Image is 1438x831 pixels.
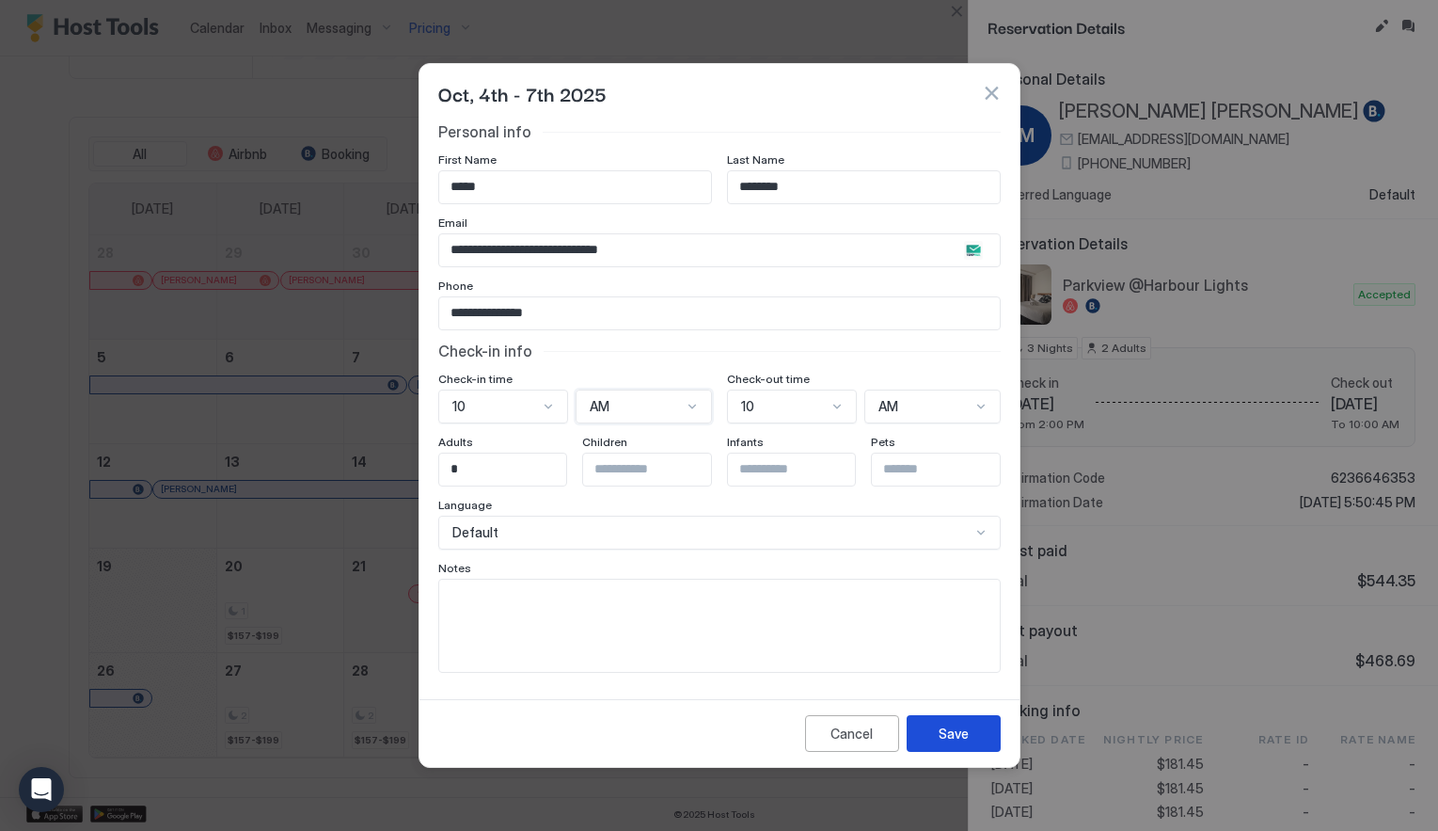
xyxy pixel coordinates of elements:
span: Oct, 4th - 7th 2025 [438,79,607,107]
textarea: Input Field [439,580,1000,672]
button: Save [907,715,1001,752]
span: First Name [438,152,497,167]
span: AM [590,398,609,415]
span: Last Name [727,152,784,167]
span: Adults [438,435,473,449]
span: Infants [727,435,764,449]
div: Open Intercom Messenger [19,767,64,812]
span: Email [438,216,467,230]
input: Input Field [583,454,737,486]
input: Input Field [439,234,1000,266]
span: Default [452,524,498,541]
span: Children [582,435,627,449]
span: Check-in time [438,372,513,386]
span: Personal info [438,122,531,141]
div: Cancel [830,724,873,743]
span: 10 [741,398,754,415]
span: Notes [438,561,471,575]
span: Language [438,498,492,512]
input: Input Field [439,454,593,486]
span: Pets [871,435,895,449]
div: Save [939,724,969,743]
input: Input Field [439,297,1000,329]
input: Input Field [872,454,1026,486]
input: Input Field [728,454,882,486]
input: Input Field [728,171,1000,203]
input: Input Field [439,171,711,203]
span: Check-out time [727,372,810,386]
span: Check-in info [438,342,532,360]
span: Phone [438,279,473,293]
span: 10 [452,398,466,415]
span: AM [878,398,898,415]
button: Cancel [805,715,899,752]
